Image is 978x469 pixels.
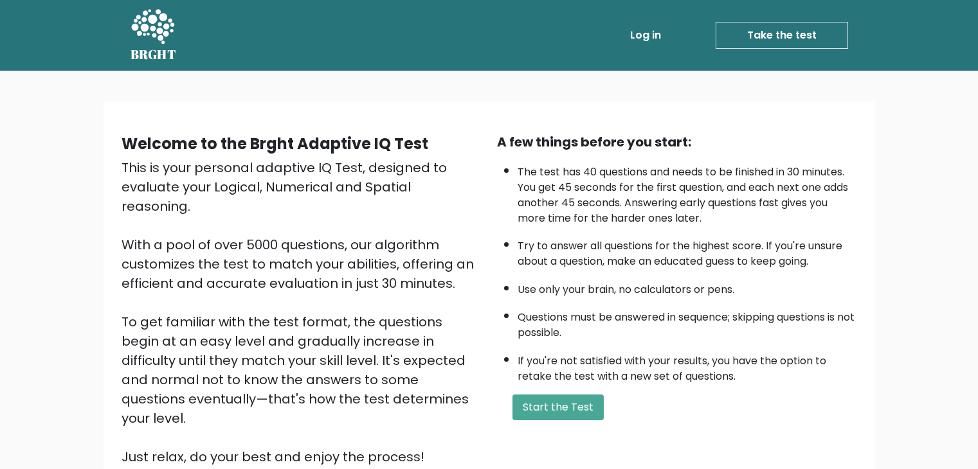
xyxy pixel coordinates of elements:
li: Questions must be answered in sequence; skipping questions is not possible. [518,303,857,341]
b: Welcome to the Brght Adaptive IQ Test [122,133,428,154]
li: Use only your brain, no calculators or pens. [518,276,857,297]
a: BRGHT [131,5,177,66]
button: Start the Test [512,394,604,420]
li: If you're not satisfied with your results, you have the option to retake the test with a new set ... [518,347,857,384]
h5: BRGHT [131,47,177,62]
li: The test has 40 questions and needs to be finished in 30 minutes. You get 45 seconds for the firs... [518,158,857,226]
li: Try to answer all questions for the highest score. If you're unsure about a question, make an edu... [518,232,857,269]
a: Take the test [716,22,848,49]
div: A few things before you start: [497,132,857,152]
div: This is your personal adaptive IQ Test, designed to evaluate your Logical, Numerical and Spatial ... [122,158,482,466]
a: Log in [625,22,666,48]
